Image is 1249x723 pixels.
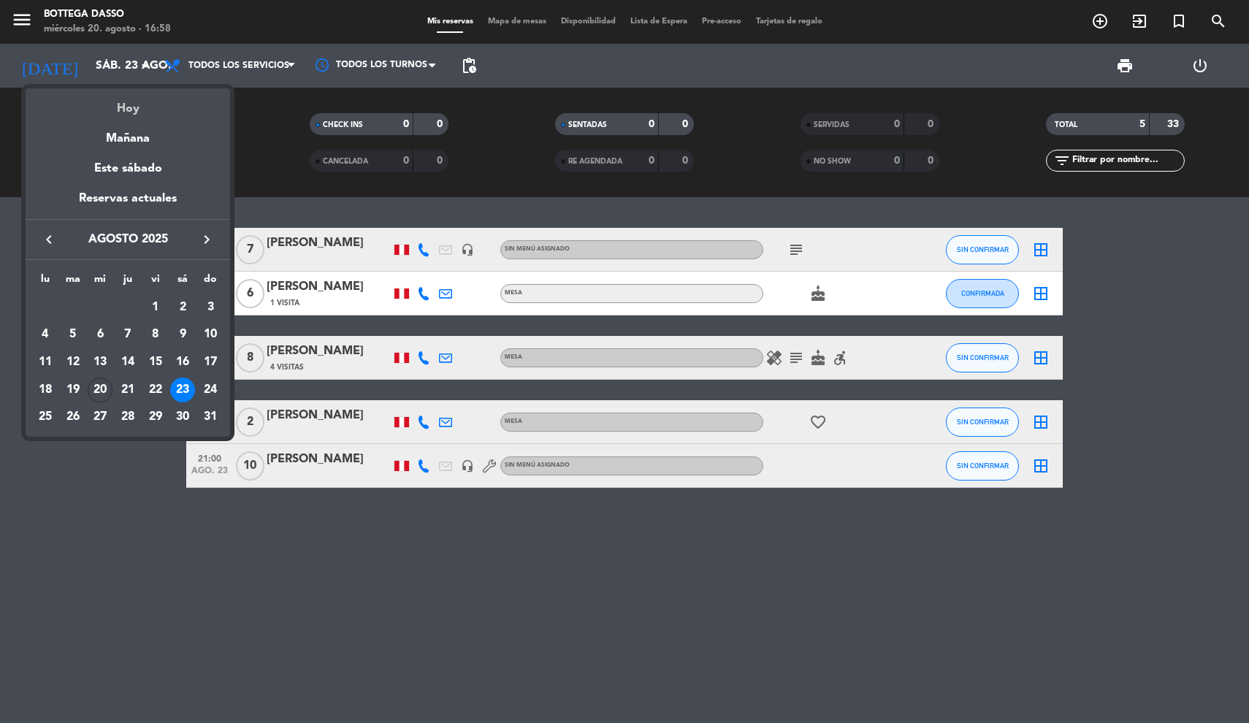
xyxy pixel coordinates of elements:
td: AGO. [31,294,142,321]
button: keyboard_arrow_left [36,230,62,249]
th: jueves [114,271,142,294]
div: 10 [198,322,223,347]
div: 30 [170,405,195,430]
td: 15 de agosto de 2025 [142,348,169,376]
td: 21 de agosto de 2025 [114,376,142,404]
div: 27 [88,405,112,430]
button: keyboard_arrow_right [194,230,220,249]
th: domingo [196,271,224,294]
td: 11 de agosto de 2025 [31,348,59,376]
div: 29 [143,405,168,430]
td: 5 de agosto de 2025 [59,321,87,349]
td: 2 de agosto de 2025 [169,294,197,321]
div: 18 [33,378,58,402]
div: 19 [61,378,85,402]
div: 3 [198,295,223,320]
div: 9 [170,322,195,347]
div: 26 [61,405,85,430]
div: 5 [61,322,85,347]
div: 24 [198,378,223,402]
div: 17 [198,350,223,375]
td: 14 de agosto de 2025 [114,348,142,376]
td: 31 de agosto de 2025 [196,404,224,432]
div: 7 [115,322,140,347]
div: 25 [33,405,58,430]
td: 4 de agosto de 2025 [31,321,59,349]
td: 28 de agosto de 2025 [114,404,142,432]
div: 13 [88,350,112,375]
td: 20 de agosto de 2025 [86,376,114,404]
div: Reservas actuales [26,189,230,219]
span: agosto 2025 [62,230,194,249]
th: sábado [169,271,197,294]
td: 6 de agosto de 2025 [86,321,114,349]
th: lunes [31,271,59,294]
th: miércoles [86,271,114,294]
div: 8 [143,322,168,347]
div: 28 [115,405,140,430]
td: 26 de agosto de 2025 [59,404,87,432]
td: 29 de agosto de 2025 [142,404,169,432]
div: 14 [115,350,140,375]
div: 4 [33,322,58,347]
div: 20 [88,378,112,402]
td: 13 de agosto de 2025 [86,348,114,376]
i: keyboard_arrow_left [40,231,58,248]
div: 11 [33,350,58,375]
td: 12 de agosto de 2025 [59,348,87,376]
td: 16 de agosto de 2025 [169,348,197,376]
td: 1 de agosto de 2025 [142,294,169,321]
td: 27 de agosto de 2025 [86,404,114,432]
div: 12 [61,350,85,375]
td: 3 de agosto de 2025 [196,294,224,321]
div: 16 [170,350,195,375]
td: 9 de agosto de 2025 [169,321,197,349]
td: 10 de agosto de 2025 [196,321,224,349]
div: 1 [143,295,168,320]
td: 30 de agosto de 2025 [169,404,197,432]
td: 19 de agosto de 2025 [59,376,87,404]
td: 18 de agosto de 2025 [31,376,59,404]
div: 31 [198,405,223,430]
td: 17 de agosto de 2025 [196,348,224,376]
div: 2 [170,295,195,320]
div: 21 [115,378,140,402]
div: 15 [143,350,168,375]
th: martes [59,271,87,294]
div: Este sábado [26,148,230,189]
i: keyboard_arrow_right [198,231,215,248]
div: 6 [88,322,112,347]
td: 7 de agosto de 2025 [114,321,142,349]
th: viernes [142,271,169,294]
td: 8 de agosto de 2025 [142,321,169,349]
div: 23 [170,378,195,402]
div: Hoy [26,88,230,118]
div: Mañana [26,118,230,148]
td: 25 de agosto de 2025 [31,404,59,432]
td: 22 de agosto de 2025 [142,376,169,404]
td: 24 de agosto de 2025 [196,376,224,404]
div: 22 [143,378,168,402]
td: 23 de agosto de 2025 [169,376,197,404]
